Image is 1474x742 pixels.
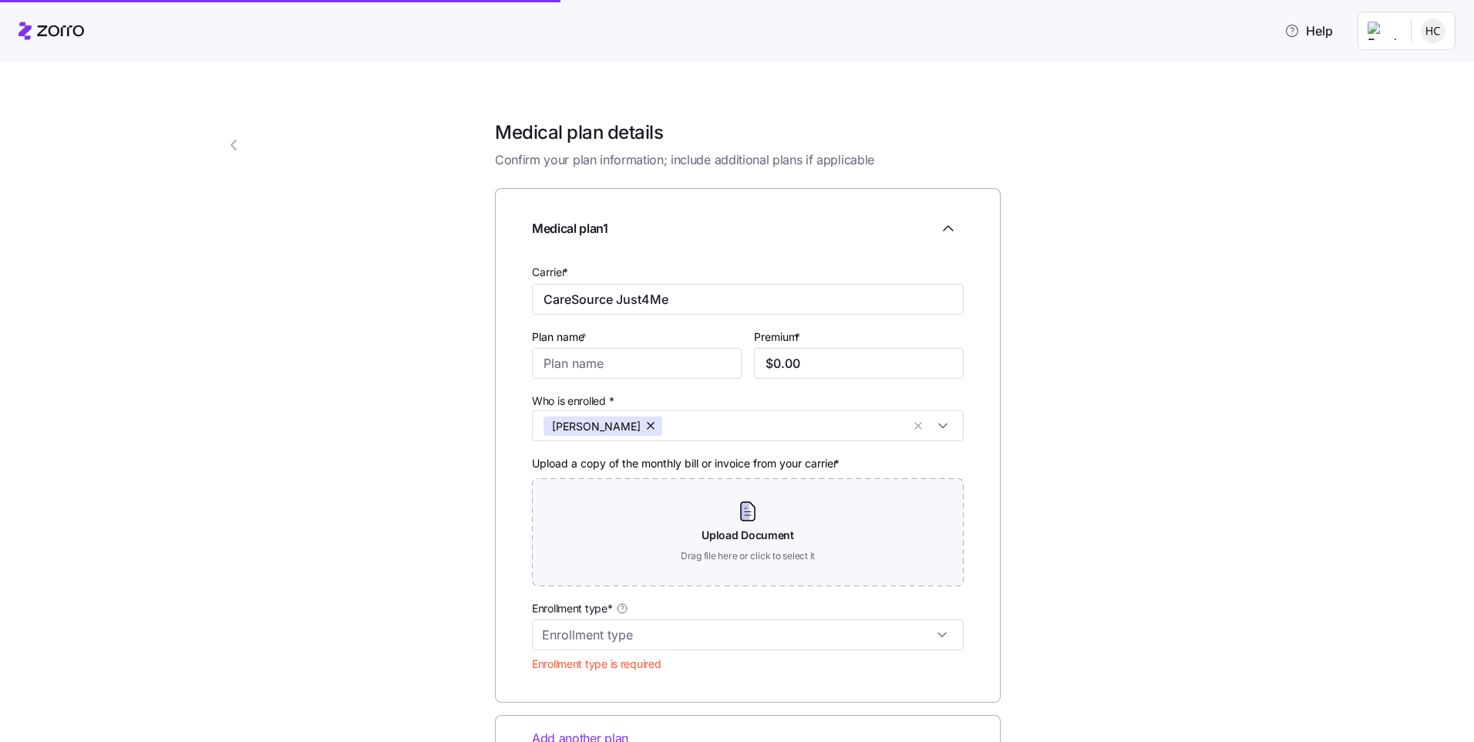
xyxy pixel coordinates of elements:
label: Plan name [532,329,590,346]
span: Enrollment type is required [532,656,661,672]
span: Enrollment type* [532,601,613,616]
span: [PERSON_NAME] [552,417,641,436]
label: Upload a copy of the monthly bill or invoice from your carrier [532,455,843,472]
h1: Medical plan details [495,120,1001,144]
svg: Collapse employee form [939,219,957,238]
input: Enrollment type [532,619,964,650]
input: $ [754,348,964,379]
img: b21d669ea4de5d5d4bac422df4265be2 [1421,19,1445,43]
span: Help [1284,22,1333,40]
img: Employer logo [1368,22,1398,40]
input: Plan name [532,348,742,379]
input: Carrier [532,284,964,315]
label: Carrier [532,264,571,281]
label: Premium [754,329,803,346]
span: Who is enrolled * [532,393,614,409]
button: Help [1272,15,1345,46]
span: Confirm your plan information; include additional plans if applicable [495,150,1001,170]
span: Medical plan 1 [532,219,608,238]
